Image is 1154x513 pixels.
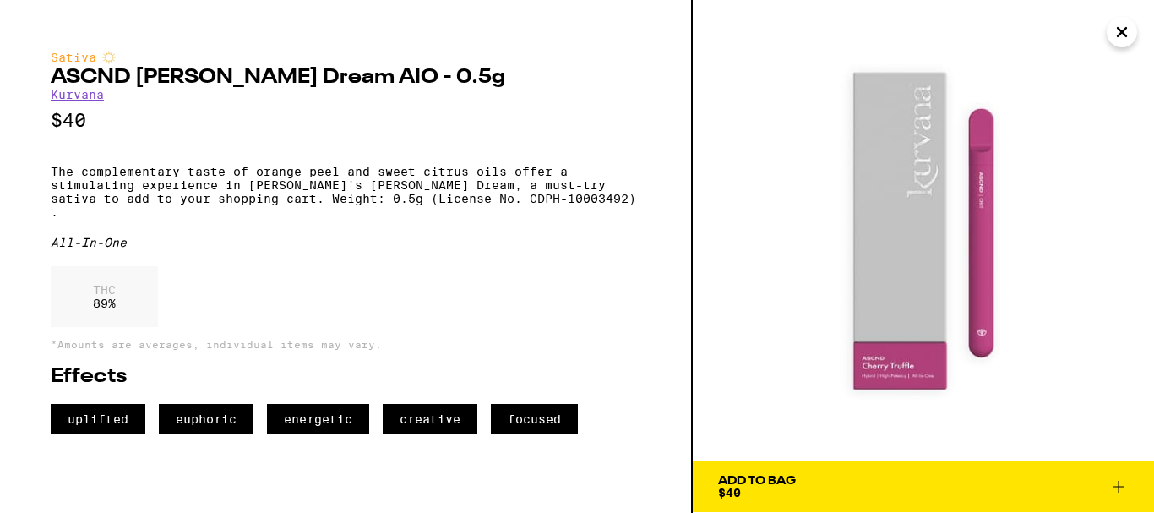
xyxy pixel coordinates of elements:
[51,68,640,88] h2: ASCND [PERSON_NAME] Dream AIO - 0.5g
[51,404,145,434] span: uplifted
[718,486,741,499] span: $40
[10,12,122,25] span: Hi. Need any help?
[51,110,640,131] p: $40
[383,404,477,434] span: creative
[718,475,796,487] div: Add To Bag
[51,165,640,219] p: The complementary taste of orange peel and sweet citrus oils offer a stimulating experience in [P...
[51,51,640,64] div: Sativa
[51,236,640,249] div: All-In-One
[51,88,104,101] a: Kurvana
[51,266,158,327] div: 89 %
[102,51,116,64] img: sativaColor.svg
[93,283,116,297] p: THC
[51,367,640,387] h2: Effects
[1107,17,1137,47] button: Close
[693,461,1154,512] button: Add To Bag$40
[51,339,640,350] p: *Amounts are averages, individual items may vary.
[159,404,253,434] span: euphoric
[491,404,578,434] span: focused
[267,404,369,434] span: energetic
